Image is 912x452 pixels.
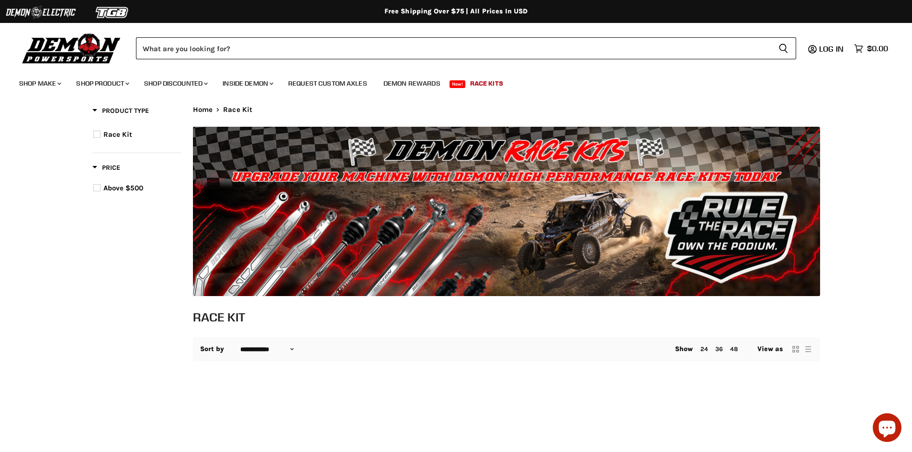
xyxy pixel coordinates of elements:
[715,345,723,353] a: 36
[193,106,820,114] nav: Breadcrumbs
[215,74,279,93] a: Inside Demon
[450,80,466,88] span: New!
[92,164,120,172] span: Price
[19,31,124,65] img: Demon Powersports
[69,74,135,93] a: Shop Product
[700,345,708,353] a: 24
[200,345,225,353] label: Sort by
[771,37,796,59] button: Search
[92,163,120,175] button: Filter by Price
[675,345,693,353] span: Show
[193,337,820,361] nav: Collection utilities
[92,106,181,206] div: Product filter
[12,74,67,93] a: Shop Make
[463,74,510,93] a: Race Kits
[803,344,813,354] button: list view
[193,309,820,325] h1: Race Kit
[223,106,252,114] span: Race Kit
[791,344,800,354] button: grid view
[849,42,893,55] a: $0.00
[92,106,149,118] button: Filter by Product Type
[730,345,738,353] a: 48
[815,44,849,53] a: Log in
[92,107,149,115] span: Product Type
[757,345,783,353] span: View as
[136,37,796,59] form: Product
[376,74,448,93] a: Demon Rewards
[137,74,214,93] a: Shop Discounted
[77,3,148,22] img: TGB Logo 2
[103,130,132,139] span: Race Kit
[103,184,143,192] span: Above $500
[819,44,844,54] span: Log in
[73,7,839,16] div: Free Shipping Over $75 | All Prices In USD
[870,413,904,444] inbox-online-store-chat: Shopify online store chat
[5,3,77,22] img: Demon Electric Logo 2
[867,44,888,53] span: $0.00
[193,106,213,114] a: Home
[193,127,820,297] img: Race Kit
[136,37,771,59] input: Search
[12,70,886,93] ul: Main menu
[281,74,374,93] a: Request Custom Axles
